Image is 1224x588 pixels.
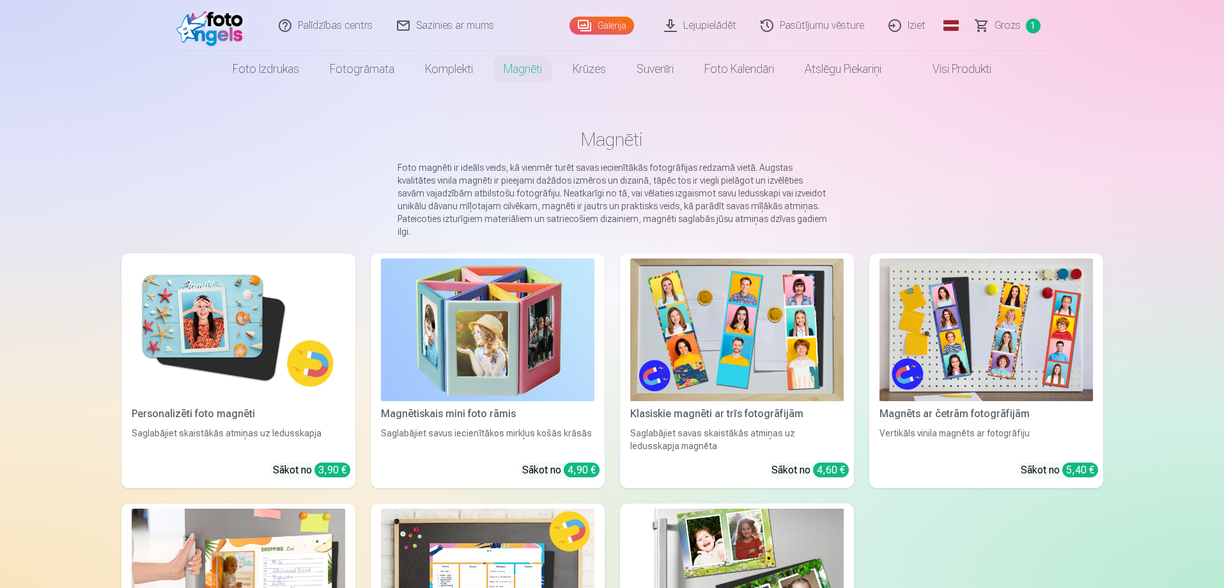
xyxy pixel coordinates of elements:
[376,406,600,422] div: Magnētiskais mini foto rāmis
[625,427,849,452] div: Saglabājiet savas skaistākās atmiņas uz ledusskapja magnēta
[314,51,410,87] a: Fotogrāmata
[630,258,844,401] img: Klasiskie magnēti ar trīs fotogrāfijām
[376,427,600,452] div: Saglabājiet savus iecienītākos mirkļus košās krāsās
[217,51,314,87] a: Foto izdrukas
[488,51,557,87] a: Magnēti
[564,463,600,477] div: 4,90 €
[897,51,1007,87] a: Visi produkti
[132,258,345,401] img: Personalizēti foto magnēti
[621,51,689,87] a: Suvenīri
[381,258,594,401] img: Magnētiskais mini foto rāmis
[874,406,1098,422] div: Magnēts ar četrām fotogrāfijām
[771,463,849,478] div: Sākot no
[689,51,789,87] a: Foto kalendāri
[625,406,849,422] div: Klasiskie magnēti ar trīs fotogrāfijām
[569,17,634,35] a: Galerija
[1021,463,1098,478] div: Sākot no
[273,463,350,478] div: Sākot no
[121,253,355,488] a: Personalizēti foto magnētiPersonalizēti foto magnētiSaglabājiet skaistākās atmiņas uz ledusskapja...
[995,18,1021,33] span: Grozs
[789,51,897,87] a: Atslēgu piekariņi
[127,427,350,452] div: Saglabājiet skaistākās atmiņas uz ledusskapja
[176,5,250,46] img: /fa1
[813,463,849,477] div: 4,60 €
[371,253,605,488] a: Magnētiskais mini foto rāmisMagnētiskais mini foto rāmisSaglabājiet savus iecienītākos mirkļus ko...
[127,406,350,422] div: Personalizēti foto magnēti
[1062,463,1098,477] div: 5,40 €
[314,463,350,477] div: 3,90 €
[620,253,854,488] a: Klasiskie magnēti ar trīs fotogrāfijāmKlasiskie magnēti ar trīs fotogrāfijāmSaglabājiet savas ska...
[398,161,827,238] p: Foto magnēti ir ideāls veids, kā vienmēr turēt savas iecienītākās fotogrāfijas redzamā vietā. Aug...
[410,51,488,87] a: Komplekti
[869,253,1103,488] a: Magnēts ar četrām fotogrāfijāmMagnēts ar četrām fotogrāfijāmVertikāls vinila magnēts ar fotogrāfi...
[132,128,1093,151] h1: Magnēti
[1026,19,1041,33] span: 1
[879,258,1093,401] img: Magnēts ar četrām fotogrāfijām
[557,51,621,87] a: Krūzes
[522,463,600,478] div: Sākot no
[874,427,1098,452] div: Vertikāls vinila magnēts ar fotogrāfiju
